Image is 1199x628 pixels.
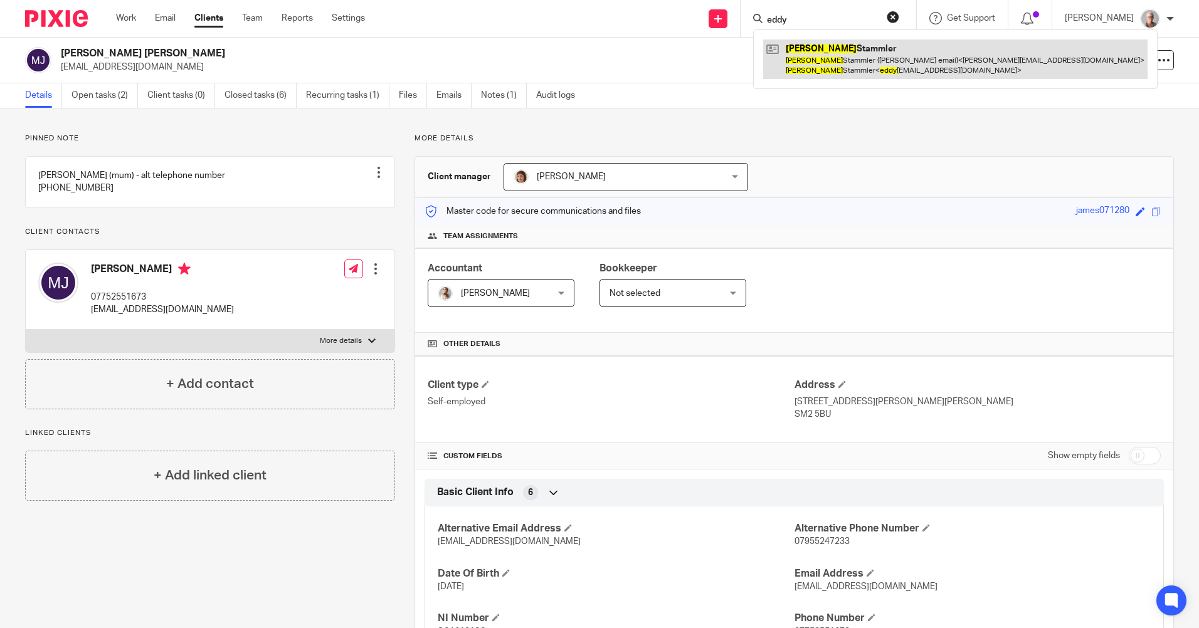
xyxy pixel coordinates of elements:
a: Closed tasks (6) [224,83,297,108]
p: Self-employed [428,395,794,408]
span: [EMAIL_ADDRESS][DOMAIN_NAME] [795,582,938,591]
a: Emails [436,83,472,108]
a: Files [399,83,427,108]
a: Details [25,83,62,108]
button: Clear [887,11,899,23]
img: Pixie%204.jpg [514,169,529,184]
h4: Client type [428,379,794,392]
a: Settings [332,12,365,24]
div: james071280 [1076,204,1129,219]
a: Reports [282,12,313,24]
h4: Alternative Email Address [438,522,794,535]
h4: Alternative Phone Number [795,522,1151,535]
a: Work [116,12,136,24]
p: More details [415,133,1174,144]
img: KR%20update.jpg [1140,9,1160,29]
i: Primary [178,263,191,275]
span: [PERSON_NAME] [461,289,530,298]
a: Email [155,12,176,24]
h4: NI Number [438,612,794,625]
h2: [PERSON_NAME] [PERSON_NAME] [61,47,815,60]
span: 6 [528,486,533,499]
h3: Client manager [428,170,491,183]
img: svg%3E [38,263,78,303]
h4: + Add contact [166,374,254,394]
span: Team assignments [443,231,518,241]
a: Audit logs [536,83,584,108]
h4: [PERSON_NAME] [91,263,234,278]
span: Get Support [947,14,995,23]
img: Pixie [25,10,88,27]
a: Notes (1) [481,83,527,108]
h4: Phone Number [795,612,1151,625]
a: Client tasks (0) [147,83,215,108]
img: IMG_9968.jpg [438,286,453,301]
span: [DATE] [438,582,464,591]
h4: Address [795,379,1161,392]
p: Linked clients [25,428,395,438]
p: [PERSON_NAME] [1065,12,1134,24]
p: More details [320,336,362,346]
img: svg%3E [25,47,51,73]
p: [EMAIL_ADDRESS][DOMAIN_NAME] [91,303,234,316]
span: 07955247233 [795,537,850,546]
h4: + Add linked client [154,466,267,485]
p: Client contacts [25,227,395,237]
span: [PERSON_NAME] [537,172,606,181]
p: Pinned note [25,133,395,144]
p: 07752551673 [91,291,234,303]
span: Basic Client Info [437,486,514,499]
p: [STREET_ADDRESS][PERSON_NAME][PERSON_NAME] [795,395,1161,408]
a: Open tasks (2) [71,83,138,108]
input: Search [766,15,879,26]
span: [EMAIL_ADDRESS][DOMAIN_NAME] [438,537,581,546]
a: Recurring tasks (1) [306,83,389,108]
label: Show empty fields [1048,449,1120,462]
p: SM2 5BU [795,408,1161,421]
a: Clients [194,12,223,24]
h4: CUSTOM FIELDS [428,451,794,461]
span: Other details [443,339,500,349]
a: Team [242,12,263,24]
span: Not selected [610,289,660,298]
h4: Email Address [795,567,1151,580]
span: Bookkeeper [599,263,657,273]
p: Master code for secure communications and files [425,205,641,217]
h4: Date Of Birth [438,567,794,580]
p: [EMAIL_ADDRESS][DOMAIN_NAME] [61,61,1003,73]
span: Accountant [428,263,482,273]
